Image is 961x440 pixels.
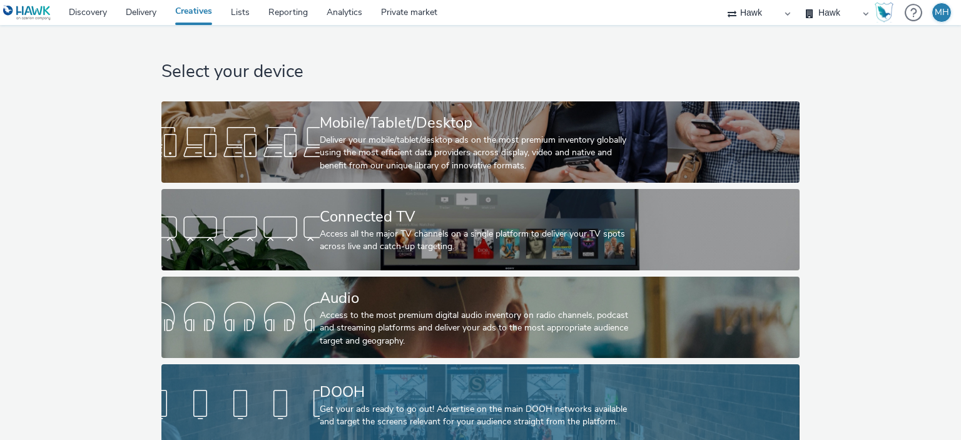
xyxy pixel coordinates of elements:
div: Access to the most premium digital audio inventory on radio channels, podcast and streaming platf... [320,309,636,347]
div: Get your ads ready to go out! Advertise on the main DOOH networks available and target the screen... [320,403,636,429]
h1: Select your device [161,60,799,84]
div: Deliver your mobile/tablet/desktop ads on the most premium inventory globally using the most effi... [320,134,636,172]
a: Hawk Academy [875,3,898,23]
img: Hawk Academy [875,3,893,23]
a: Mobile/Tablet/DesktopDeliver your mobile/tablet/desktop ads on the most premium inventory globall... [161,101,799,183]
img: undefined Logo [3,5,51,21]
div: DOOH [320,381,636,403]
div: Audio [320,287,636,309]
div: Access all the major TV channels on a single platform to deliver your TV spots across live and ca... [320,228,636,253]
a: Connected TVAccess all the major TV channels on a single platform to deliver your TV spots across... [161,189,799,270]
div: Connected TV [320,206,636,228]
div: MH [935,3,949,22]
div: Mobile/Tablet/Desktop [320,112,636,134]
a: AudioAccess to the most premium digital audio inventory on radio channels, podcast and streaming ... [161,277,799,358]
